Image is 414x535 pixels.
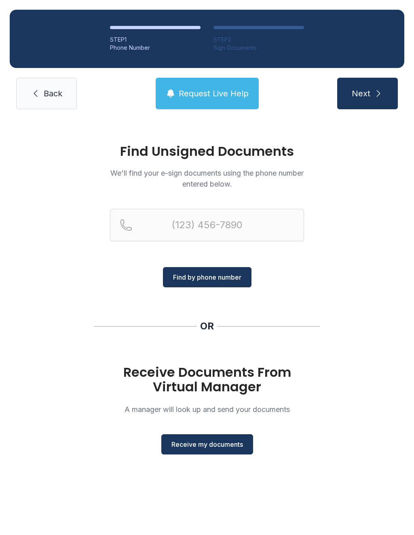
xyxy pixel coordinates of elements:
div: STEP 2 [213,36,304,44]
span: Receive my documents [171,439,243,449]
p: A manager will look up and send your documents [110,404,304,415]
span: Next [352,88,370,99]
input: Reservation phone number [110,209,304,241]
p: We'll find your e-sign documents using the phone number entered below. [110,168,304,189]
div: STEP 1 [110,36,201,44]
h1: Receive Documents From Virtual Manager [110,365,304,394]
span: Find by phone number [173,272,241,282]
div: OR [200,320,214,333]
div: Sign Documents [213,44,304,52]
span: Back [44,88,62,99]
span: Request Live Help [179,88,249,99]
div: Phone Number [110,44,201,52]
h1: Find Unsigned Documents [110,145,304,158]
